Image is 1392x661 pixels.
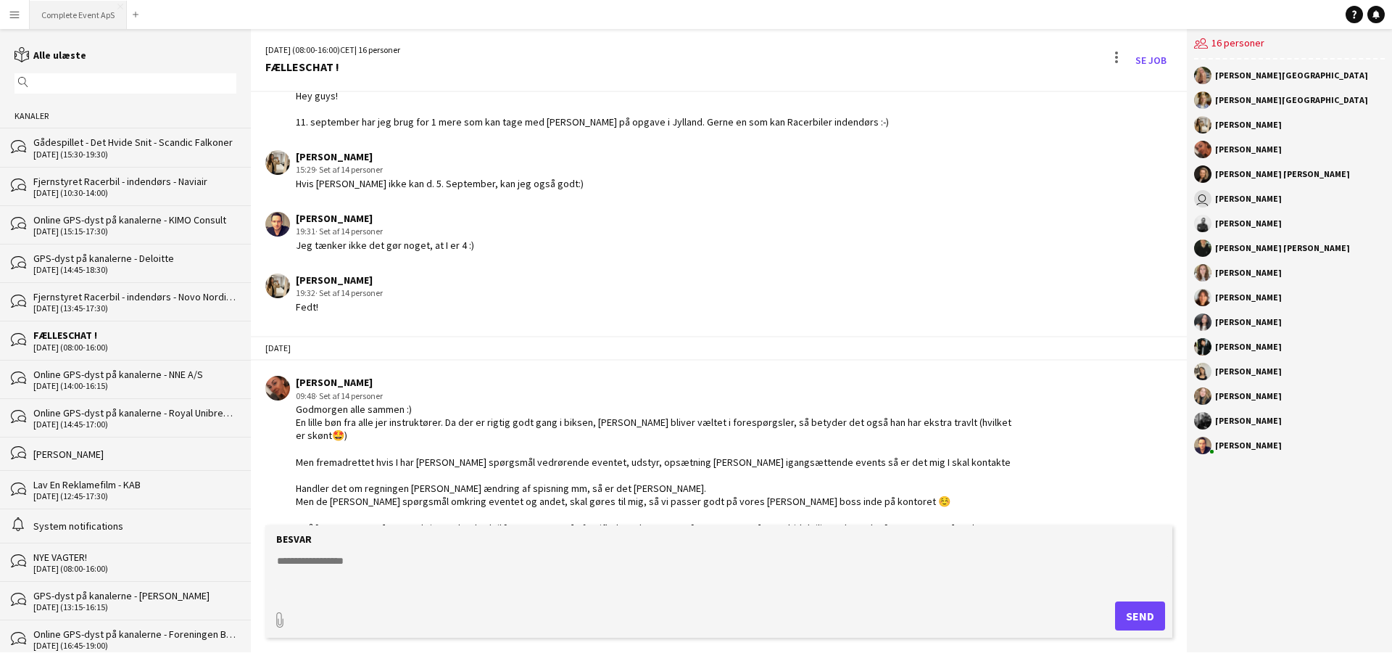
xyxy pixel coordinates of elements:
[1215,318,1282,327] div: [PERSON_NAME]
[1215,441,1282,450] div: [PERSON_NAME]
[296,376,1014,389] div: [PERSON_NAME]
[33,188,236,198] div: [DATE] (10:30-14:00)
[33,149,236,160] div: [DATE] (15:30-19:30)
[1215,293,1282,302] div: [PERSON_NAME]
[33,448,236,461] div: [PERSON_NAME]
[1215,96,1368,104] div: [PERSON_NAME][GEOGRAPHIC_DATA]
[33,564,236,574] div: [DATE] (08:00-16:00)
[1215,170,1350,178] div: [PERSON_NAME] [PERSON_NAME]
[33,589,236,602] div: GPS-dyst på kanalerne - [PERSON_NAME]
[33,478,236,491] div: Lav En Reklamefilm - KAB
[296,300,383,313] div: Fedt!
[33,419,236,430] div: [DATE] (14:45-17:00)
[276,533,312,546] label: Besvar
[33,520,236,533] div: System notifications
[1215,416,1282,425] div: [PERSON_NAME]
[1130,49,1172,72] a: Se Job
[33,342,236,353] div: [DATE] (08:00-16:00)
[296,163,584,176] div: 15:29
[251,336,1187,361] div: [DATE]
[296,239,474,252] div: Jeg tænker ikke det gør noget, at I er 4 :)
[315,164,383,175] span: · Set af 14 personer
[265,60,400,73] div: FÆLLESCHAT !
[33,491,236,501] div: [DATE] (12:45-17:30)
[33,252,236,265] div: GPS-dyst på kanalerne - Deloitte
[1215,244,1350,253] div: [PERSON_NAME] [PERSON_NAME]
[33,226,236,237] div: [DATE] (15:15-17:30)
[33,551,236,564] div: NYE VAGTER!
[33,303,236,313] div: [DATE] (13:45-17:30)
[33,381,236,391] div: [DATE] (14:00-16:15)
[315,390,383,401] span: · Set af 14 personer
[33,602,236,612] div: [DATE] (13:15-16:15)
[296,287,383,300] div: 19:32
[296,274,383,287] div: [PERSON_NAME]
[33,290,236,303] div: Fjernstyret Racerbil - indendørs - Novo Nordisk A/S
[33,329,236,342] div: FÆLLESCHAT !
[1215,392,1282,401] div: [PERSON_NAME]
[296,403,1014,561] div: Godmorgen alle sammen :) En lille bøn fra alle jer instruktører. Da der er rigtig godt gang i bik...
[33,628,236,641] div: Online GPS-dyst på kanalerne - Foreningen BLOXHUB
[315,226,383,237] span: · Set af 14 personer
[315,287,383,298] span: · Set af 14 personer
[1194,29,1385,59] div: 16 personer
[30,1,127,29] button: Complete Event ApS
[33,136,236,149] div: Gådespillet - Det Hvide Snit - Scandic Falkoner
[1115,602,1165,631] button: Send
[1215,367,1282,376] div: [PERSON_NAME]
[33,265,236,275] div: [DATE] (14:45-18:30)
[296,177,584,190] div: Hvis [PERSON_NAME] ikke kan d. 5. September, kan jeg også godt:)
[33,368,236,381] div: Online GPS-dyst på kanalerne - NNE A/S
[296,89,889,129] div: Hey guys! 11. september har jeg brug for 1 mere som kan tage med [PERSON_NAME] på opgave i Jyllan...
[296,390,1014,403] div: 09:48
[33,641,236,651] div: [DATE] (16:45-19:00)
[1215,219,1282,228] div: [PERSON_NAME]
[14,49,86,62] a: Alle ulæste
[1215,268,1282,277] div: [PERSON_NAME]
[1215,194,1282,203] div: [PERSON_NAME]
[296,212,474,225] div: [PERSON_NAME]
[265,44,400,57] div: [DATE] (08:00-16:00) | 16 personer
[33,406,236,419] div: Online GPS-dyst på kanalerne - Royal Unibrew A/S
[33,213,236,226] div: Online GPS-dyst på kanalerne - KIMO Consult
[340,44,355,55] span: CET
[1215,145,1282,154] div: [PERSON_NAME]
[33,175,236,188] div: Fjernstyret Racerbil - indendørs - Naviair
[296,225,474,238] div: 19:31
[1215,71,1368,80] div: [PERSON_NAME][GEOGRAPHIC_DATA]
[296,150,584,163] div: [PERSON_NAME]
[1215,120,1282,129] div: [PERSON_NAME]
[1215,342,1282,351] div: [PERSON_NAME]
